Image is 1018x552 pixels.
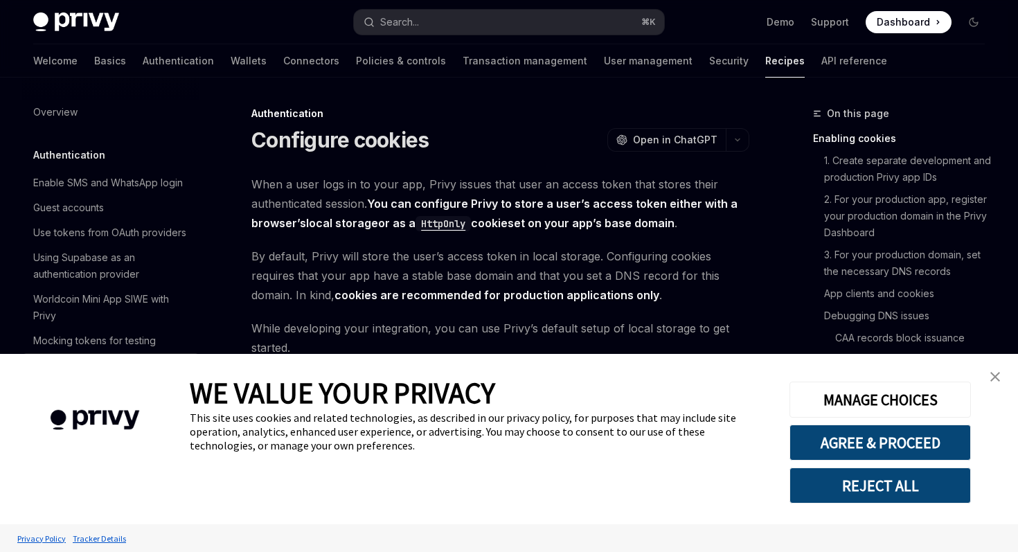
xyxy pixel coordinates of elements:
[709,44,749,78] a: Security
[811,15,849,29] a: Support
[33,12,119,32] img: dark logo
[877,15,930,29] span: Dashboard
[380,14,419,30] div: Search...
[190,411,769,452] div: This site uses cookies and related technologies, as described in our privacy policy, for purposes...
[251,247,749,305] span: By default, Privy will store the user’s access token in local storage. Configuring cookies requir...
[813,127,996,150] a: Enabling cookies
[33,199,104,216] div: Guest accounts
[607,128,726,152] button: Open in ChatGPT
[190,375,495,411] span: WE VALUE YOUR PRIVACY
[835,349,996,388] a: The hostname is associated with a held zone
[789,425,971,461] button: AGREE & PROCEED
[22,170,199,195] a: Enable SMS and WhatsApp login
[14,526,69,551] a: Privacy Policy
[789,468,971,504] button: REJECT ALL
[251,197,738,231] strong: You can configure Privy to store a user’s access token either with a browser’s or as a set on you...
[334,288,659,302] strong: cookies are recommended for production applications only
[69,526,130,551] a: Tracker Details
[821,44,887,78] a: API reference
[604,44,693,78] a: User management
[33,44,78,78] a: Welcome
[33,332,156,349] div: Mocking tokens for testing
[306,216,378,231] a: local storage
[94,44,126,78] a: Basics
[416,216,508,230] a: HttpOnlycookie
[251,127,429,152] h1: Configure cookies
[251,107,749,121] div: Authentication
[22,220,199,245] a: Use tokens from OAuth providers
[463,44,587,78] a: Transaction management
[866,11,952,33] a: Dashboard
[633,133,717,147] span: Open in ChatGPT
[22,195,199,220] a: Guest accounts
[789,382,971,418] button: MANAGE CHOICES
[33,249,191,283] div: Using Supabase as an authentication provider
[22,287,199,328] a: Worldcoin Mini App SIWE with Privy
[824,305,996,327] a: Debugging DNS issues
[251,319,749,357] span: While developing your integration, you can use Privy’s default setup of local storage to get star...
[22,245,199,287] a: Using Supabase as an authentication provider
[824,283,996,305] a: App clients and cookies
[22,100,199,125] a: Overview
[251,175,749,233] span: When a user logs in to your app, Privy issues that user an access token that stores their authent...
[283,44,339,78] a: Connectors
[22,353,199,378] a: Configure cookies
[824,150,996,188] a: 1. Create separate development and production Privy app IDs
[33,224,186,241] div: Use tokens from OAuth providers
[824,244,996,283] a: 3. For your production domain, set the necessary DNS records
[231,44,267,78] a: Wallets
[835,327,996,349] a: CAA records block issuance
[33,104,78,121] div: Overview
[416,216,471,231] code: HttpOnly
[765,44,805,78] a: Recipes
[981,363,1009,391] a: close banner
[963,11,985,33] button: Toggle dark mode
[354,10,663,35] button: Search...⌘K
[143,44,214,78] a: Authentication
[641,17,656,28] span: ⌘ K
[33,175,183,191] div: Enable SMS and WhatsApp login
[356,44,446,78] a: Policies & controls
[824,188,996,244] a: 2. For your production app, register your production domain in the Privy Dashboard
[33,147,105,163] h5: Authentication
[767,15,794,29] a: Demo
[990,372,1000,382] img: close banner
[33,291,191,324] div: Worldcoin Mini App SIWE with Privy
[827,105,889,122] span: On this page
[21,390,169,450] img: company logo
[22,328,199,353] a: Mocking tokens for testing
